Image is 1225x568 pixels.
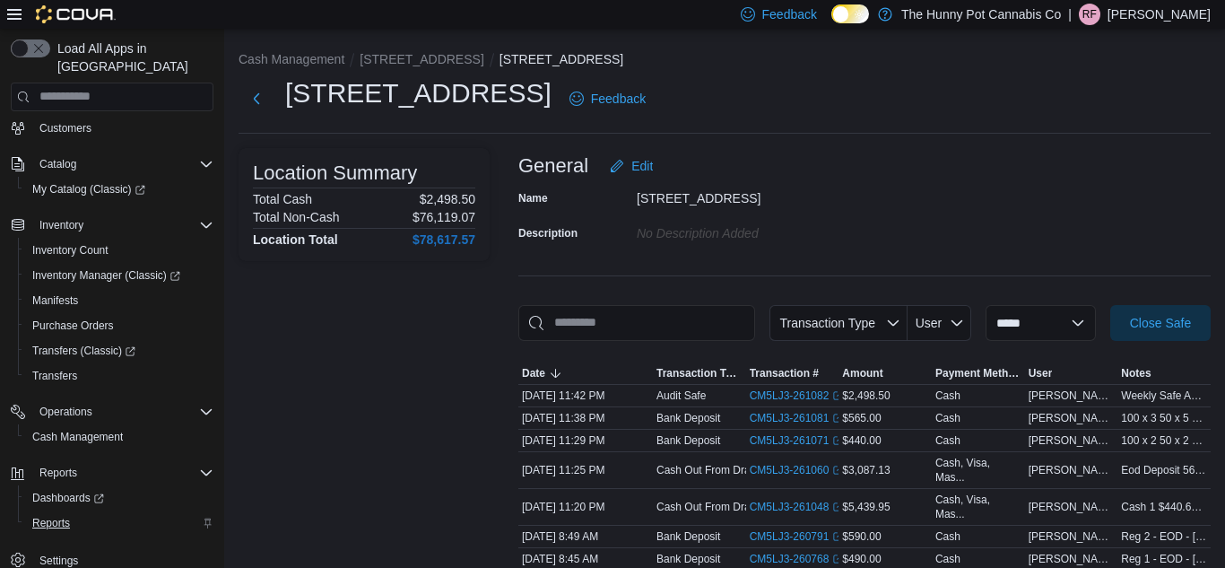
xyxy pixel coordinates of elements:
span: Notes [1121,366,1151,380]
a: My Catalog (Classic) [25,179,152,200]
span: Transfers (Classic) [25,340,213,362]
div: Cash, Visa, Mas... [935,493,1021,521]
p: Bank Deposit [656,411,720,425]
span: [PERSON_NAME] [1029,433,1115,448]
svg: External link [832,435,843,446]
div: [DATE] 11:29 PM [518,430,653,451]
button: Transaction Type [769,305,908,341]
span: Edit [631,157,653,175]
span: [PERSON_NAME] [1029,411,1115,425]
span: [PERSON_NAME] [1029,552,1115,566]
div: Cash [935,389,960,403]
span: Operations [32,401,213,423]
span: Load All Apps in [GEOGRAPHIC_DATA] [50,39,213,75]
span: Settings [39,554,78,568]
label: Name [518,191,548,205]
span: Weekly Safe Audit USD 100 x 1 50 x 3 20 x 2 10 x 1 5 x 3 1 x 1 [1121,389,1207,403]
span: Dashboards [25,487,213,509]
div: Cash [935,552,960,566]
label: Description [518,226,578,240]
p: $76,119.07 [413,210,475,224]
a: Transfers (Classic) [25,340,143,362]
span: Inventory Count [32,243,109,258]
button: Cash Management [239,52,344,66]
svg: External link [832,465,843,476]
button: Reports [32,462,84,484]
a: Transfers [25,365,84,387]
a: Customers [32,118,99,139]
span: Transaction Type [656,366,743,380]
div: Cash [935,411,960,425]
a: CM5LJ3-261081External link [750,411,844,425]
span: Inventory Manager (Classic) [32,268,180,283]
svg: External link [832,502,843,512]
div: Cash [935,529,960,544]
span: User [1029,366,1053,380]
span: Reg 2 - EOD - [DATE]; $100 x 2; $50 x 2; $20 x 12; $10 x 2; $5 x 6 // SK [1121,529,1207,544]
p: Bank Deposit [656,529,720,544]
h6: Total Cash [253,192,312,206]
button: Manifests [18,288,221,313]
input: Dark Mode [831,4,869,23]
button: Edit [603,148,660,184]
div: Cash, Visa, Mas... [935,456,1021,485]
img: Cova [36,5,116,23]
span: My Catalog (Classic) [25,179,213,200]
h6: Total Non-Cash [253,210,340,224]
p: Cash Out From Drawer (Cash 1) [656,500,812,514]
span: Transfers (Classic) [32,344,135,358]
button: Operations [32,401,100,423]
button: Catalog [32,153,83,175]
svg: External link [832,413,843,424]
button: Payment Methods [932,363,1025,384]
span: [PERSON_NAME] [1029,463,1115,477]
div: [DATE] 11:38 PM [518,407,653,429]
span: Feedback [591,90,646,108]
div: No Description added [637,219,877,240]
a: Purchase Orders [25,315,121,336]
span: Cash Management [25,426,213,448]
span: $565.00 [842,411,881,425]
span: Customers [32,117,213,139]
span: Inventory Count [25,240,213,261]
button: Notes [1117,363,1211,384]
span: [PERSON_NAME] [1029,500,1115,514]
p: Bank Deposit [656,552,720,566]
span: Transfers [25,365,213,387]
a: CM5LJ3-260768External link [750,552,844,566]
span: Cash 1 $440.60 [PERSON_NAME] [PERSON_NAME] [PERSON_NAME] [1121,500,1207,514]
svg: External link [832,554,843,564]
button: [STREET_ADDRESS] [500,52,623,66]
span: Cash Management [32,430,123,444]
span: Date [522,366,545,380]
span: Close Safe [1130,314,1191,332]
button: Inventory Count [18,238,221,263]
h4: Location Total [253,232,338,247]
h4: $78,617.57 [413,232,475,247]
span: $3,087.13 [842,463,890,477]
a: CM5LJ3-261048External link [750,500,844,514]
span: $440.00 [842,433,881,448]
a: CM5LJ3-261082External link [750,389,844,403]
span: Inventory [32,214,213,236]
a: Inventory Manager (Classic) [18,263,221,288]
span: My Catalog (Classic) [32,182,145,197]
button: Transaction Type [653,363,746,384]
a: Reports [25,512,77,534]
button: Reports [18,511,221,536]
span: User [916,316,943,330]
span: Manifests [32,293,78,308]
span: Catalog [32,153,213,175]
div: [DATE] 11:42 PM [518,385,653,406]
span: [PERSON_NAME] [1029,389,1115,403]
span: $490.00 [842,552,881,566]
div: [DATE] 8:49 AM [518,526,653,547]
div: [DATE] 11:20 PM [518,496,653,518]
span: Reports [32,516,70,530]
span: Reports [39,466,77,480]
span: Dashboards [32,491,104,505]
a: CM5LJ3-260791External link [750,529,844,544]
p: $2,498.50 [420,192,475,206]
button: Next [239,81,274,117]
